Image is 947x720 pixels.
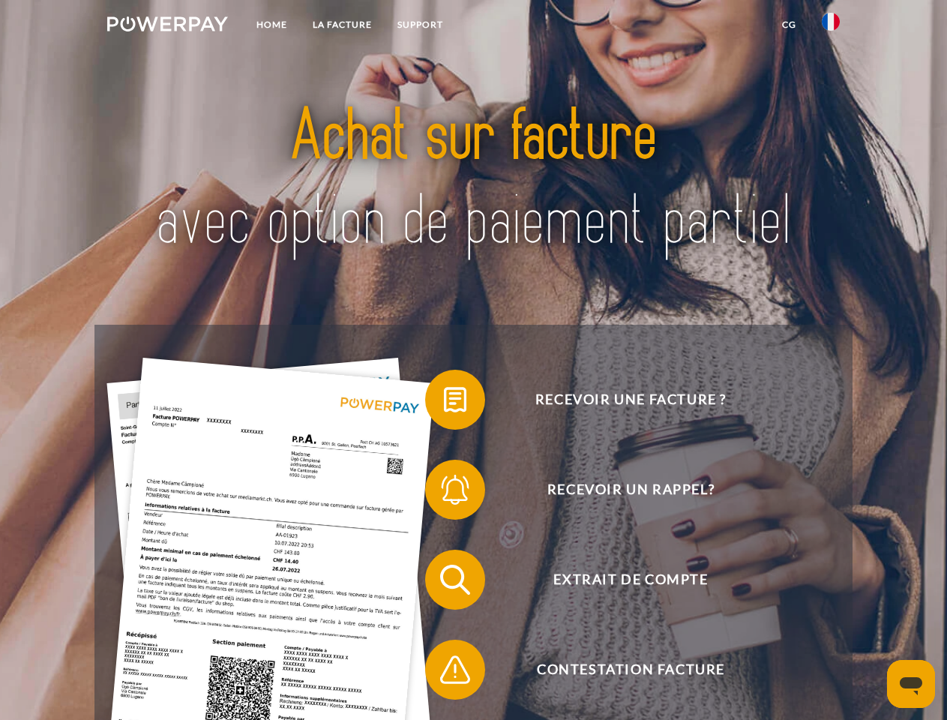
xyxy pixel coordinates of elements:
button: Extrait de compte [425,550,815,610]
img: title-powerpay_fr.svg [143,72,804,287]
span: Recevoir une facture ? [447,370,814,430]
span: Recevoir un rappel? [447,460,814,520]
button: Recevoir un rappel? [425,460,815,520]
a: Support [385,11,456,38]
img: qb_bill.svg [436,381,474,418]
button: Recevoir une facture ? [425,370,815,430]
iframe: Bouton de lancement de la fenêtre de messagerie [887,660,935,708]
img: qb_search.svg [436,561,474,598]
img: qb_warning.svg [436,651,474,688]
img: fr [822,13,840,31]
span: Extrait de compte [447,550,814,610]
a: Home [244,11,300,38]
a: LA FACTURE [300,11,385,38]
a: CG [769,11,809,38]
img: qb_bell.svg [436,471,474,508]
img: logo-powerpay-white.svg [107,16,228,31]
span: Contestation Facture [447,640,814,700]
button: Contestation Facture [425,640,815,700]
